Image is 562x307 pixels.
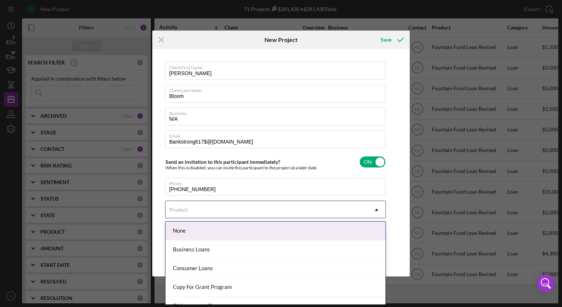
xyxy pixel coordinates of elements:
label: Client First Name [169,62,385,70]
label: Email [169,131,385,139]
label: Phone [169,178,385,186]
div: Open Intercom Messenger [537,275,555,292]
div: Business Loans [166,240,385,259]
label: Send an invitation to this participant immediately? [166,159,280,165]
label: Business [169,108,385,116]
div: Product [169,207,188,213]
button: Save [373,32,410,47]
div: Consumer Loans [166,259,385,278]
div: Copy For Grant Program [166,278,385,297]
label: Client Last Name [169,85,385,93]
div: Save [381,32,391,47]
div: When this is disabled, you can invite this participant to the project at a later date. [166,165,317,170]
h6: New Project [264,36,298,43]
div: None [166,222,385,240]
